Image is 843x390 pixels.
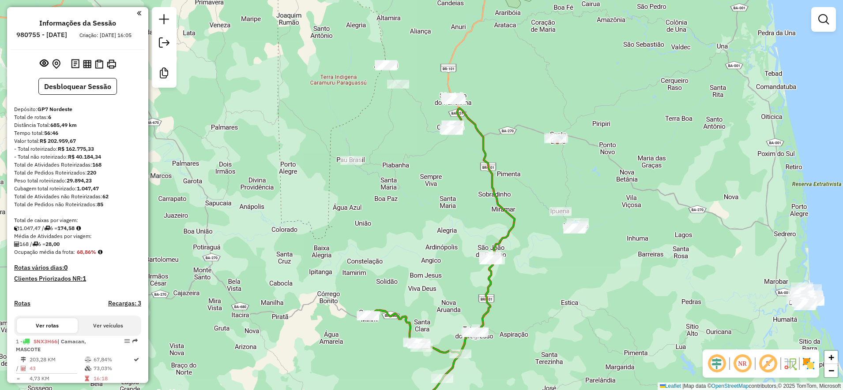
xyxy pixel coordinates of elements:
div: Atividade não roteirizada - CABANA KEITEE [802,297,824,306]
span: Exibir rótulo [757,353,779,374]
button: Desbloquear Sessão [38,78,117,95]
button: Imprimir Rotas [105,58,118,71]
div: Atividade não roteirizada - POINT DA ROSE [566,221,588,230]
em: Média calculada utilizando a maior ocupação (%Peso ou %Cubagem) de cada rota da sessão. Rotas cro... [98,249,102,255]
a: Rotas [14,300,30,307]
span: | Camacan, MASCOTE [16,338,86,353]
div: Atividade não roteirizada - LANCHONETE MAIS UM [546,134,568,143]
div: Atividade não roteirizada - DISTRIBUIDORA NO GRA [791,294,813,303]
div: Atividade não roteirizada - Mercearia do Umbah [795,297,817,306]
div: Atividade não roteirizada - BAR DO AVELINO [375,61,397,70]
div: Atividade não roteirizada - GAME BURGER [794,299,816,308]
span: Ocultar deslocamento [706,353,727,374]
strong: R$ 162.775,33 [58,145,94,152]
a: Exibir filtros [815,11,832,28]
a: OpenStreetMap [711,383,749,389]
i: % de utilização da cubagem [85,366,91,371]
div: Atividade não roteirizada - Mercearia Caetano [788,290,810,298]
a: Exportar sessão [155,34,173,54]
strong: 29.894,23 [67,177,92,184]
div: Atividade não roteirizada - Point dos Caldos [443,96,465,104]
div: - Total não roteirizado: [14,153,141,161]
i: Distância Total [21,357,26,362]
td: 67,84% [93,355,133,364]
a: Leaflet [660,383,681,389]
h6: 980755 - [DATE] [16,31,67,39]
div: Atividade não roteirizada - MERCEARIA OLIVEIRA [376,61,398,70]
strong: 220 [87,169,96,176]
i: Cubagem total roteirizado [14,226,19,231]
div: Depósito: [14,105,141,113]
div: Atividade não roteirizada - Merc Jose Raimundo [440,93,463,102]
div: Atividade não roteirizada - BLOCO DA IMPUCA [441,126,463,135]
i: Total de rotas [44,226,50,231]
span: − [828,365,834,376]
div: - Total roteirizado: [14,145,141,153]
div: Atividade não roteirizada - ADEGA NEVADA [792,297,814,306]
div: Atividade não roteirizada - JLS Distribuidora [790,289,813,297]
div: Total de Atividades não Roteirizadas: [14,193,141,201]
strong: 62 [102,193,109,200]
div: Atividade não roteirizada - RECANTU NORDESTINO [340,156,362,165]
div: Total de rotas: [14,113,141,121]
div: Atividade não roteirizada - LANCHO ELDOGUERON [795,299,817,308]
div: Distância Total: [14,121,141,129]
div: 168 / 6 = [14,240,141,248]
i: Meta Caixas/viagem: 1,00 Diferença: 173,58 [76,226,81,231]
div: Atividade não roteirizada - Bar Arena Corinthias [544,133,566,142]
div: Atividade não roteirizada - BOTEKINHO DO MUNDICO [800,284,822,293]
div: Atividade não roteirizada - Dist Da Arli [375,60,397,69]
td: 73,03% [93,364,133,373]
div: Atividade não roteirizada - CABANA TIJOLINHO [802,293,824,302]
div: Total de caixas por viagem: [14,216,141,224]
span: Ocultar NR [732,353,753,374]
div: Atividade não roteirizada - Quiosque beira-mar [801,291,823,300]
img: Fluxo de ruas [783,357,797,371]
div: Atividade não roteirizada - ELIZABETE SILVA DOS [442,93,464,102]
span: | [682,383,684,389]
strong: R$ 202.959,67 [40,137,76,144]
div: Atividade não roteirizada - BAR DO ZE NILTON [387,80,409,89]
td: 43 [29,364,84,373]
div: Tempo total: [14,129,141,137]
div: Atividade não roteirizada - Distribuidora Demir [442,94,464,103]
div: 1.047,47 / 6 = [14,224,141,232]
div: Atividade não roteirizada - Mercearia do Joel [544,134,566,143]
div: Peso total roteirizado: [14,177,141,185]
a: Clique aqui para minimizar o painel [137,8,141,18]
div: Total de Pedidos não Roteirizados: [14,201,141,208]
div: Atividade não roteirizada - RESTAURANTE ALEGRIA [801,293,823,301]
div: Total de Pedidos Roteirizados: [14,169,141,177]
div: Atividade não roteirizada - MERCEARIA KYRON [567,218,589,227]
div: Atividade não roteirizada - DISTRIB ROCHA [375,62,397,71]
i: Total de rotas [32,241,38,247]
i: % de utilização do peso [85,357,91,362]
button: Exibir sessão original [38,57,50,71]
button: Ver veículos [78,318,139,333]
div: Atividade não roteirizada - Dist do Indio [441,120,463,129]
strong: R$ 40.184,34 [68,153,101,160]
div: Criação: [DATE] 16:05 [76,31,135,39]
div: Atividade não roteirizada - MERCEARIA DO ATANIO [375,60,397,69]
a: Nova sessão e pesquisa [155,11,173,30]
h4: Recargas: 3 [108,300,141,307]
div: Atividade não roteirizada - WB DISTRIBUIDORA [441,94,463,103]
h4: Clientes Priorizados NR: [14,275,141,282]
div: Total de Atividades Roteirizadas: [14,161,141,169]
div: Atividade não roteirizada - BAR DEUS E MAIS [791,282,813,291]
div: Atividade não roteirizada - EMPORIO SOFA E MOVEI [440,125,462,134]
div: Atividade não roteirizada - MERCADINHO GF [442,121,464,130]
div: Atividade não roteirizada - Bar do Osmar [441,93,463,102]
img: Exibir/Ocultar setores [802,357,816,371]
div: Cubagem total roteirizado: [14,185,141,193]
strong: 685,49 km [50,122,77,128]
div: Atividade não roteirizada - R A DISTRIBUIDORA [564,224,586,233]
div: Atividade não roteirizada - TRLEILER DO RATINHO [444,96,466,104]
div: Atividade não roteirizada - BAR PONTO UNICO [442,95,464,104]
em: Opções [124,338,130,344]
strong: 1 [83,275,86,282]
h4: Rotas vários dias: [14,264,141,271]
button: Logs desbloquear sessão [69,57,81,71]
i: Total de Atividades [21,366,26,371]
